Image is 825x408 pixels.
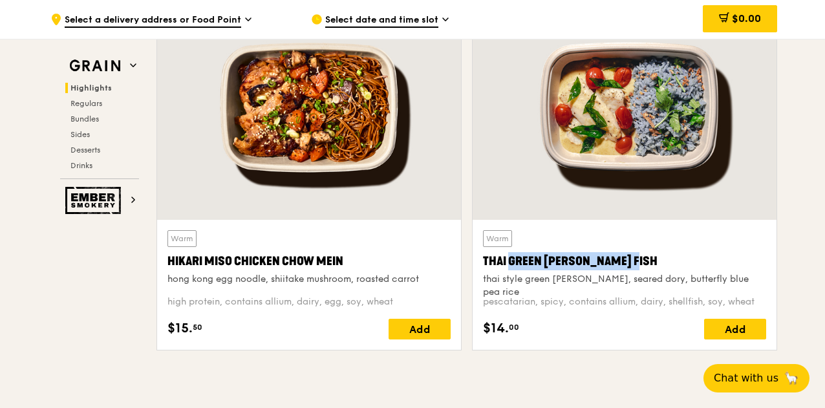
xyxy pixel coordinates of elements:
[483,252,766,270] div: Thai Green [PERSON_NAME] Fish
[784,370,799,386] span: 🦙
[704,319,766,339] div: Add
[65,14,241,28] span: Select a delivery address or Food Point
[483,230,512,247] div: Warm
[714,370,778,386] span: Chat with us
[193,322,202,332] span: 50
[65,54,125,78] img: Grain web logo
[167,295,451,308] div: high protein, contains allium, dairy, egg, soy, wheat
[167,230,197,247] div: Warm
[389,319,451,339] div: Add
[70,114,99,123] span: Bundles
[70,83,112,92] span: Highlights
[167,273,451,286] div: hong kong egg noodle, shiitake mushroom, roasted carrot
[509,322,519,332] span: 00
[70,145,100,155] span: Desserts
[325,14,438,28] span: Select date and time slot
[167,319,193,338] span: $15.
[65,187,125,214] img: Ember Smokery web logo
[167,252,451,270] div: Hikari Miso Chicken Chow Mein
[70,161,92,170] span: Drinks
[703,364,809,392] button: Chat with us🦙
[483,273,766,299] div: thai style green [PERSON_NAME], seared dory, butterfly blue pea rice
[732,12,761,25] span: $0.00
[70,99,102,108] span: Regulars
[483,295,766,308] div: pescatarian, spicy, contains allium, dairy, shellfish, soy, wheat
[70,130,90,139] span: Sides
[483,319,509,338] span: $14.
